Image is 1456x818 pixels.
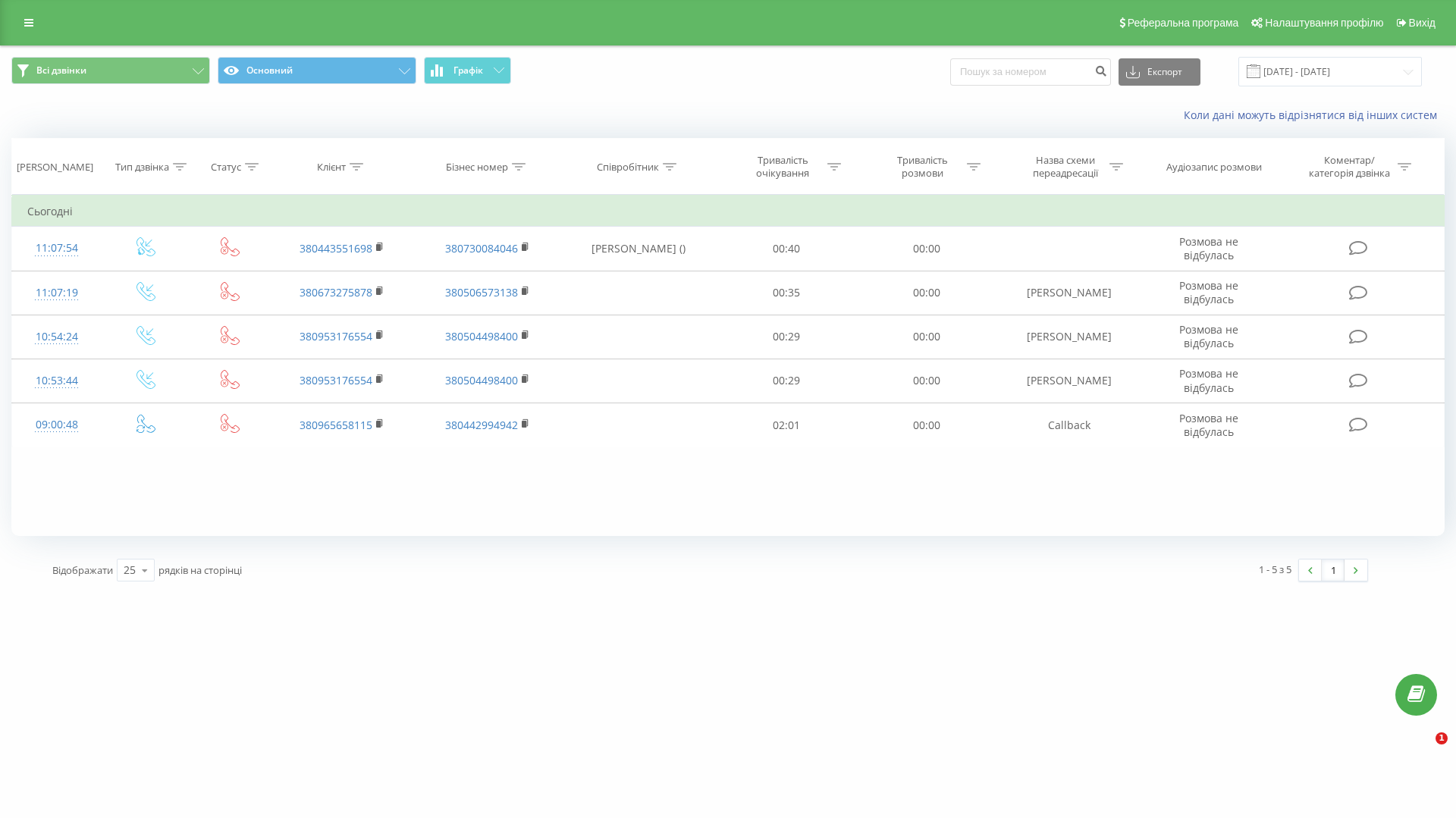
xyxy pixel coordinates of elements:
[445,285,518,299] a: 380506573138
[445,418,518,432] a: 380442994942
[1179,366,1238,394] span: Розмова не відбулась
[17,161,93,174] div: [PERSON_NAME]
[1166,161,1262,174] div: Аудіозапис розмови
[1322,559,1345,581] a: 1
[1259,562,1291,577] div: 1 - 5 з 5
[1265,17,1383,29] span: Налаштування профілю
[300,241,372,255] a: 380443551698
[1179,234,1238,262] span: Розмова не відбулась
[445,373,518,387] a: 380504498400
[950,58,1111,86] input: Пошук за номером
[453,65,483,76] span: Графік
[996,315,1142,359] td: [PERSON_NAME]
[597,161,659,174] div: Співробітник
[1409,17,1436,29] span: Вихід
[11,57,210,84] button: Всі дзвінки
[446,161,508,174] div: Бізнес номер
[996,271,1142,315] td: [PERSON_NAME]
[717,403,856,447] td: 02:01
[1179,322,1238,350] span: Розмова не відбулась
[742,154,824,180] div: Тривалість очікування
[1119,58,1200,86] button: Експорт
[115,161,169,174] div: Тип дзвінка
[124,563,136,578] div: 25
[300,418,372,432] a: 380965658115
[27,410,86,440] div: 09:00:48
[27,278,86,308] div: 11:07:19
[1179,411,1238,439] span: Розмова не відбулась
[300,373,372,387] a: 380953176554
[856,359,996,403] td: 00:00
[218,57,416,84] button: Основний
[445,329,518,343] a: 380504498400
[882,154,963,180] div: Тривалість розмови
[717,227,856,271] td: 00:40
[856,403,996,447] td: 00:00
[211,161,241,174] div: Статус
[1128,17,1239,29] span: Реферальна програма
[560,227,717,271] td: [PERSON_NAME] ()
[27,233,86,263] div: 11:07:54
[12,196,1445,227] td: Сьогодні
[1184,108,1445,122] a: Коли дані можуть відрізнятися вiд інших систем
[445,241,518,255] a: 380730084046
[996,403,1142,447] td: Callback
[317,161,346,174] div: Клієнт
[52,563,113,577] span: Відображати
[1179,278,1238,306] span: Розмова не відбулась
[424,57,511,84] button: Графік
[856,315,996,359] td: 00:00
[27,366,86,396] div: 10:53:44
[300,329,372,343] a: 380953176554
[158,563,242,577] span: рядків на сторінці
[856,271,996,315] td: 00:00
[1305,154,1394,180] div: Коментар/категорія дзвінка
[27,322,86,352] div: 10:54:24
[717,315,856,359] td: 00:29
[1404,732,1441,769] iframe: Intercom live chat
[1436,732,1448,744] span: 1
[717,271,856,315] td: 00:35
[1025,154,1106,180] div: Назва схеми переадресації
[300,285,372,299] a: 380673275878
[717,359,856,403] td: 00:29
[996,359,1142,403] td: [PERSON_NAME]
[36,64,86,77] span: Всі дзвінки
[856,227,996,271] td: 00:00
